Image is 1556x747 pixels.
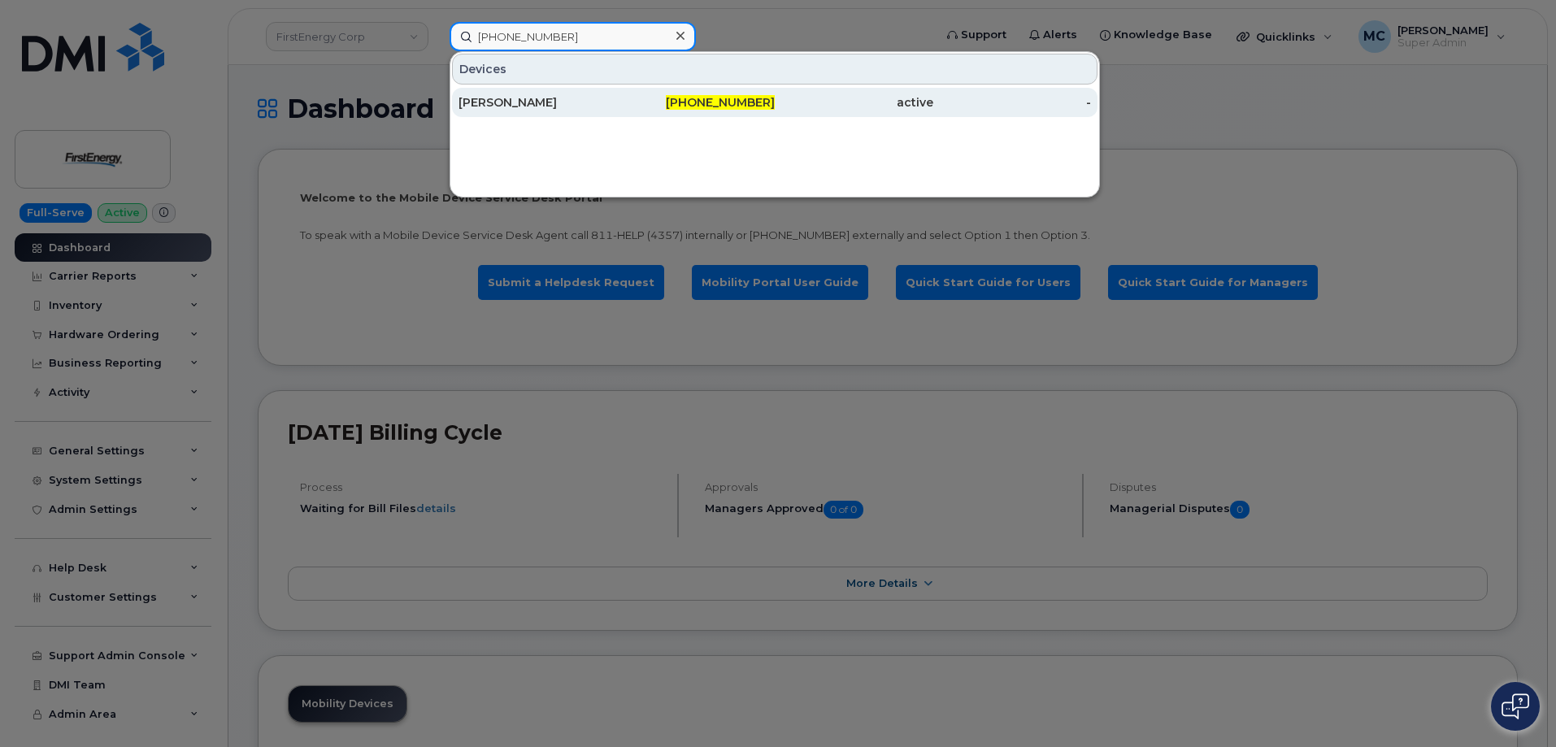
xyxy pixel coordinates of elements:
[666,95,775,110] span: [PHONE_NUMBER]
[1502,693,1529,719] img: Open chat
[452,88,1097,117] a: [PERSON_NAME][PHONE_NUMBER]active-
[933,94,1092,111] div: -
[775,94,933,111] div: active
[452,54,1097,85] div: Devices
[459,94,617,111] div: [PERSON_NAME]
